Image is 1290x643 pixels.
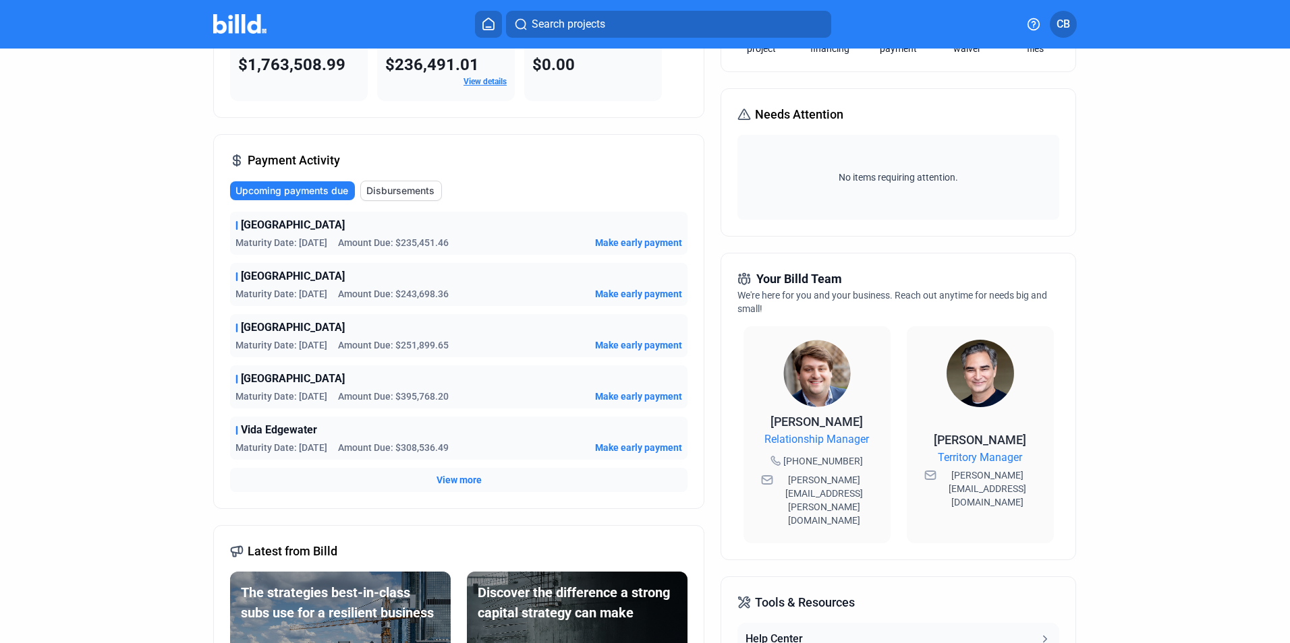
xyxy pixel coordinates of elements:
[506,11,831,38] button: Search projects
[235,184,348,197] span: Upcoming payments due
[385,55,479,74] span: $236,491.01
[241,319,345,336] span: [GEOGRAPHIC_DATA]
[595,287,682,301] button: Make early payment
[756,270,842,288] span: Your Billd Team
[478,582,677,623] div: Discover the difference a strong capital strategy can make
[338,441,449,454] span: Amount Due: $308,536.49
[764,431,869,448] span: Relationship Manager
[595,236,682,249] button: Make early payment
[743,171,1053,184] span: No items requiring attention.
[241,582,440,623] div: The strategies best-in-class subs use for a resilient business
[755,593,855,612] span: Tools & Resources
[241,217,345,233] span: [GEOGRAPHIC_DATA]
[938,450,1022,466] span: Territory Manager
[235,441,327,454] span: Maturity Date: [DATE]
[235,390,327,403] span: Maturity Date: [DATE]
[248,151,340,170] span: Payment Activity
[360,181,442,201] button: Disbursements
[532,16,605,32] span: Search projects
[532,55,575,74] span: $0.00
[947,340,1014,407] img: Territory Manager
[338,390,449,403] span: Amount Due: $395,768.20
[338,236,449,249] span: Amount Due: $235,451.46
[235,338,327,352] span: Maturity Date: [DATE]
[1057,16,1070,32] span: CB
[755,105,843,124] span: Needs Attention
[770,415,863,429] span: [PERSON_NAME]
[241,422,317,438] span: Vida Edgewater
[338,287,449,301] span: Amount Due: $243,698.36
[464,77,507,86] a: View details
[1050,11,1077,38] button: CB
[783,340,851,407] img: Relationship Manager
[235,287,327,301] span: Maturity Date: [DATE]
[338,338,449,352] span: Amount Due: $251,899.65
[783,454,863,468] span: [PHONE_NUMBER]
[238,55,345,74] span: $1,763,508.99
[934,433,1026,447] span: [PERSON_NAME]
[241,371,345,387] span: [GEOGRAPHIC_DATA]
[241,268,345,284] span: [GEOGRAPHIC_DATA]
[213,14,267,34] img: Billd Company Logo
[737,290,1047,314] span: We're here for you and your business. Reach out anytime for needs big and small!
[437,473,482,487] button: View more
[230,181,355,200] button: Upcoming payments due
[366,184,434,197] span: Disbursements
[595,338,682,352] button: Make early payment
[595,441,682,454] button: Make early payment
[776,473,873,527] span: [PERSON_NAME][EMAIL_ADDRESS][PERSON_NAME][DOMAIN_NAME]
[595,390,682,403] button: Make early payment
[248,542,337,561] span: Latest from Billd
[235,236,327,249] span: Maturity Date: [DATE]
[939,468,1036,509] span: [PERSON_NAME][EMAIL_ADDRESS][DOMAIN_NAME]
